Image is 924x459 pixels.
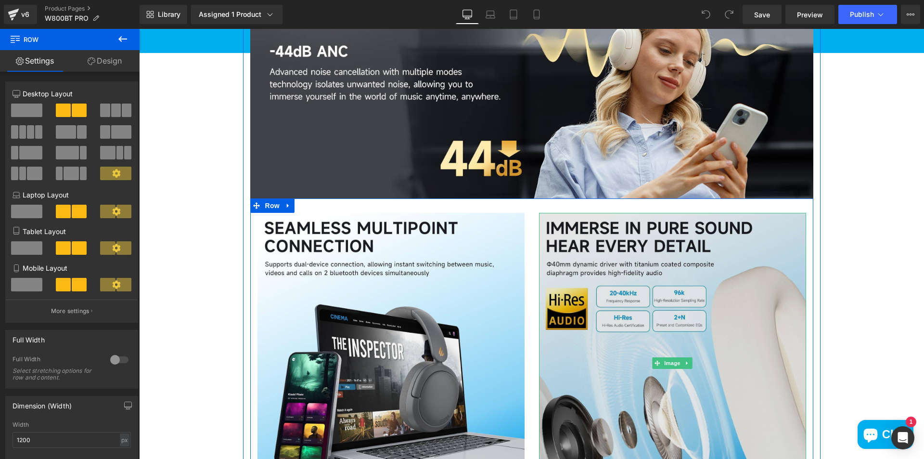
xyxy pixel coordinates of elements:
[754,10,770,20] span: Save
[140,5,187,24] a: New Library
[719,5,739,24] button: Redo
[6,300,138,322] button: More settings
[10,29,106,50] span: Row
[13,330,45,344] div: Full Width
[45,14,89,22] span: W800BT PRO
[158,10,180,19] span: Library
[120,433,129,446] div: px
[124,170,143,184] span: Row
[4,5,37,24] a: v6
[785,5,834,24] a: Preview
[797,10,823,20] span: Preview
[13,226,131,236] p: Tablet Layout
[70,50,140,72] a: Design
[13,367,99,381] div: Select stretching options for row and content.
[143,170,155,184] a: Expand / Collapse
[13,432,131,448] input: auto
[456,5,479,24] a: Desktop
[525,5,548,24] a: Mobile
[502,5,525,24] a: Tablet
[696,5,716,24] button: Undo
[716,391,777,422] inbox-online-store-chat: Shopify online store chat
[13,355,101,366] div: Full Width
[838,5,897,24] button: Publish
[13,190,131,200] p: Laptop Layout
[891,426,914,449] div: Open Intercom Messenger
[19,8,31,21] div: v6
[13,89,131,99] p: Desktop Layout
[13,396,72,410] div: Dimension (Width)
[13,421,131,428] div: Width
[13,263,131,273] p: Mobile Layout
[45,5,140,13] a: Product Pages
[543,328,553,340] a: Expand / Collapse
[51,307,90,315] p: More settings
[850,11,874,18] span: Publish
[523,328,543,340] span: Image
[479,5,502,24] a: Laptop
[901,5,920,24] button: More
[199,10,275,19] div: Assigned 1 Product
